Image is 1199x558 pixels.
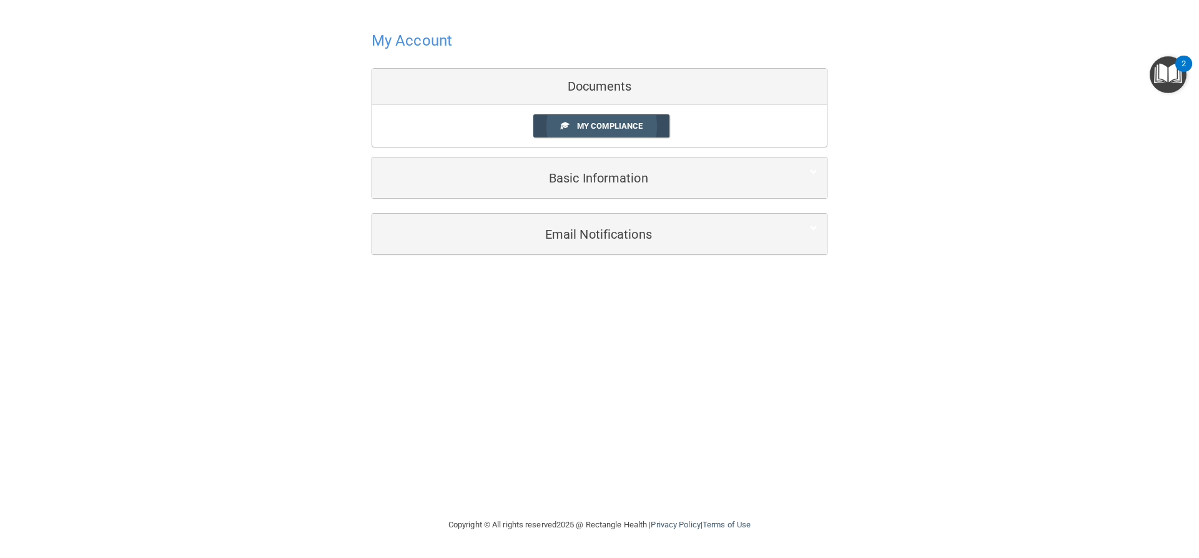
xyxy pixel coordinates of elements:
[703,520,751,529] a: Terms of Use
[372,69,827,105] div: Documents
[372,505,827,545] div: Copyright © All rights reserved 2025 @ Rectangle Health | |
[577,121,643,131] span: My Compliance
[1150,56,1187,93] button: Open Resource Center, 2 new notifications
[382,227,779,241] h5: Email Notifications
[372,32,452,49] h4: My Account
[1182,64,1186,80] div: 2
[651,520,700,529] a: Privacy Policy
[382,164,817,192] a: Basic Information
[382,171,779,185] h5: Basic Information
[382,220,817,248] a: Email Notifications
